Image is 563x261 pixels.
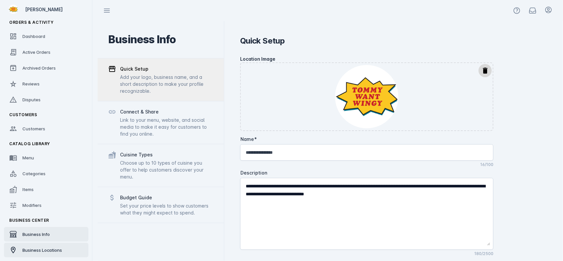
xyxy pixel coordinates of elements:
[4,166,88,181] a: Categories
[4,61,88,75] a: Archived Orders
[120,194,213,202] div: Budget Guide
[120,74,213,94] div: Add your logo, business name, and a short description to make your profile recognizable.
[4,92,88,107] a: Disputes
[22,232,50,237] span: Business Info
[120,65,213,73] div: Quick Setup
[22,203,42,208] span: Modifiers
[22,187,34,192] span: Items
[4,182,88,197] a: Items
[22,155,34,160] span: Menu
[22,247,62,253] span: Business Locations
[480,161,493,167] mat-hint: 16/100
[240,136,254,142] mat-label: Name
[22,34,45,39] span: Dashboard
[22,65,56,71] span: Archived Orders
[4,227,88,242] a: Business Info
[120,116,213,137] div: Link to your menu, website, and social media to make it easy for customers to find you online.
[240,170,267,176] mat-label: Description
[120,151,213,159] div: Cuisine Types
[334,64,400,130] img: ...
[120,159,213,180] div: Choose up to 10 types of cuisine you offer to help customers discover your menu.
[4,121,88,136] a: Customers
[9,218,49,223] span: Business Center
[240,37,285,45] div: Quick Setup
[4,29,88,44] a: Dashboard
[108,34,176,45] div: Business Info
[22,49,50,55] span: Active Orders
[4,45,88,59] a: Active Orders
[22,81,40,86] span: Reviews
[9,20,53,25] span: Orders & Activity
[25,6,86,13] div: [PERSON_NAME]
[4,150,88,165] a: Menu
[4,198,88,212] a: Modifiers
[4,77,88,91] a: Reviews
[120,108,213,116] div: Connect & Share
[474,250,493,256] mat-hint: 180/2500
[9,112,37,117] span: Customers
[481,67,489,75] mat-icon: delete
[22,126,45,131] span: Customers
[4,243,88,257] a: Business Locations
[22,97,41,102] span: Disputes
[9,141,50,146] span: Catalog Library
[120,202,213,216] div: Set your price levels to show customers what they might expect to spend.
[22,171,46,176] span: Categories
[240,55,275,62] div: Location Image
